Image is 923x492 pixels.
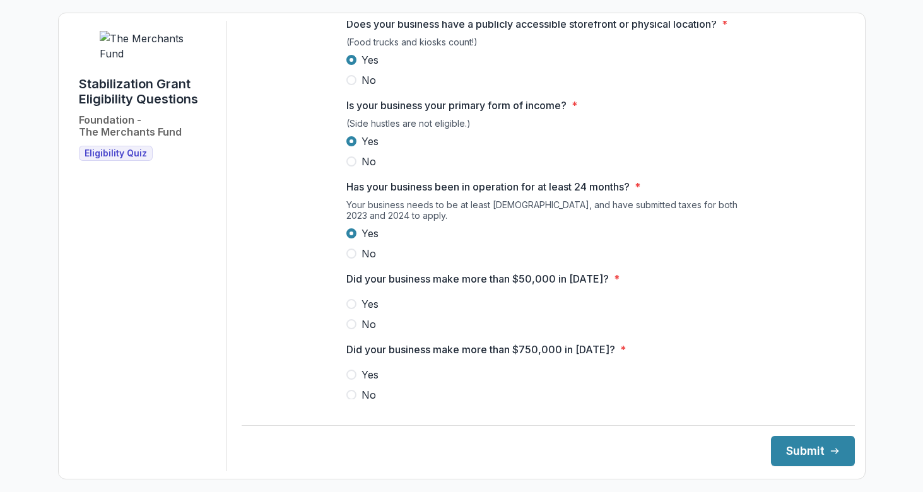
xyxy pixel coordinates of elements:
[346,342,615,357] p: Did your business make more than $750,000 in [DATE]?
[346,16,717,32] p: Does your business have a publicly accessible storefront or physical location?
[771,436,855,466] button: Submit
[362,246,376,261] span: No
[362,52,379,67] span: Yes
[362,134,379,149] span: Yes
[362,317,376,332] span: No
[346,271,609,286] p: Did your business make more than $50,000 in [DATE]?
[346,37,750,52] div: (Food trucks and kiosks count!)
[362,73,376,88] span: No
[362,387,376,402] span: No
[79,76,216,107] h1: Stabilization Grant Eligibility Questions
[85,148,147,159] span: Eligibility Quiz
[346,199,750,226] div: Your business needs to be at least [DEMOGRAPHIC_DATA], and have submitted taxes for both 2023 and...
[362,154,376,169] span: No
[346,118,750,134] div: (Side hustles are not eligible.)
[79,114,182,138] h2: Foundation - The Merchants Fund
[362,296,379,312] span: Yes
[100,31,194,61] img: The Merchants Fund
[362,226,379,241] span: Yes
[346,98,567,113] p: Is your business your primary form of income?
[362,367,379,382] span: Yes
[346,179,630,194] p: Has your business been in operation for at least 24 months?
